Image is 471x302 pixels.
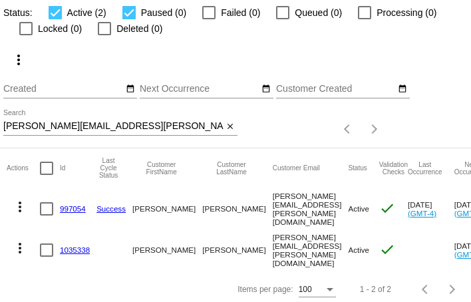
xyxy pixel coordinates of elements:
mat-cell: [DATE] [408,188,454,229]
div: 1 - 2 of 2 [360,285,391,294]
a: 997054 [60,204,86,213]
span: Failed (0) [221,5,260,21]
button: Change sorting for LastOccurrenceUtc [408,161,442,176]
button: Clear [224,120,237,134]
button: Change sorting for Status [348,164,367,172]
span: Locked (0) [38,21,82,37]
input: Created [3,84,123,94]
input: Customer Created [276,84,396,94]
div: Items per page: [237,285,293,294]
span: Status: [3,7,33,18]
button: Change sorting for LastProcessingCycleId [96,157,120,179]
mat-cell: [PERSON_NAME] [202,229,272,271]
span: Active [348,245,369,254]
mat-icon: check [379,241,395,257]
mat-icon: date_range [398,84,407,94]
input: Next Occurrence [140,84,259,94]
mat-cell: [PERSON_NAME][EMAIL_ADDRESS][PERSON_NAME][DOMAIN_NAME] [273,229,349,271]
button: Change sorting for Id [60,164,65,172]
button: Change sorting for CustomerFirstName [132,161,190,176]
mat-header-cell: Actions [7,148,40,188]
input: Search [3,121,224,132]
a: 1035338 [60,245,90,254]
span: Active [348,204,369,213]
span: Queued (0) [295,5,342,21]
a: Success [96,204,126,213]
span: Active (2) [67,5,106,21]
mat-select: Items per page: [299,285,336,295]
span: 100 [299,285,312,294]
button: Change sorting for CustomerEmail [273,164,320,172]
mat-icon: check [379,200,395,216]
button: Previous page [335,116,361,142]
mat-icon: more_vert [11,52,27,68]
span: Deleted (0) [116,21,162,37]
mat-icon: more_vert [12,199,28,215]
mat-cell: [PERSON_NAME] [132,229,202,271]
a: (GMT-4) [408,209,436,218]
mat-icon: date_range [126,84,135,94]
mat-cell: [PERSON_NAME][EMAIL_ADDRESS][PERSON_NAME][DOMAIN_NAME] [273,188,349,229]
mat-cell: [PERSON_NAME] [202,188,272,229]
button: Next page [361,116,388,142]
span: Paused (0) [141,5,186,21]
mat-header-cell: Validation Checks [379,148,408,188]
span: Processing (0) [377,5,436,21]
button: Change sorting for CustomerLastName [202,161,260,176]
mat-icon: close [226,122,235,132]
mat-icon: more_vert [12,240,28,256]
mat-icon: date_range [261,84,271,94]
mat-cell: [PERSON_NAME] [132,188,202,229]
